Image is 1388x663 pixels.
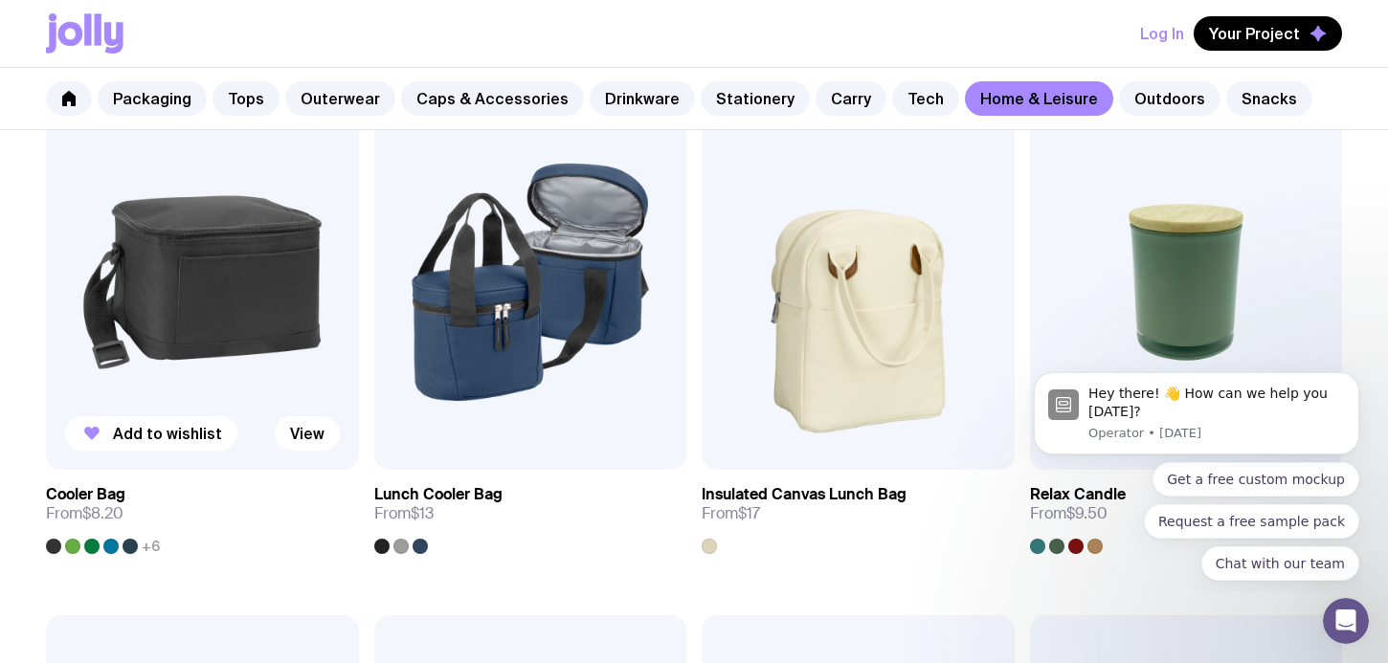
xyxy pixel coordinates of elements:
span: +6 [142,539,160,554]
a: Packaging [98,81,207,116]
button: Your Project [1194,16,1342,51]
a: Tech [892,81,959,116]
a: Outerwear [285,81,395,116]
button: Log In [1140,16,1184,51]
a: Carry [816,81,886,116]
h3: Cooler Bag [46,485,125,504]
a: Snacks [1226,81,1312,116]
a: Caps & Accessories [401,81,584,116]
span: $17 [738,503,760,523]
a: Drinkware [590,81,695,116]
h3: Insulated Canvas Lunch Bag [702,485,907,504]
a: Home & Leisure [965,81,1113,116]
span: From [46,504,123,523]
button: Add to wishlist [65,416,237,451]
a: Tops [213,81,280,116]
span: $8.20 [82,503,123,523]
iframe: Intercom live chat [1323,598,1369,644]
span: From [374,504,434,523]
a: Cooler BagFrom$8.20+6 [46,470,359,554]
a: View [275,416,340,451]
h3: Lunch Cooler Bag [374,485,503,504]
a: Insulated Canvas Lunch BagFrom$17 [702,470,1015,554]
iframe: Intercom notifications message [1005,355,1388,592]
a: Outdoors [1119,81,1220,116]
span: $13 [411,503,434,523]
span: From [702,504,760,523]
span: Add to wishlist [113,424,222,443]
a: Lunch Cooler BagFrom$13 [374,470,687,554]
a: Stationery [701,81,810,116]
span: Your Project [1209,24,1300,43]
